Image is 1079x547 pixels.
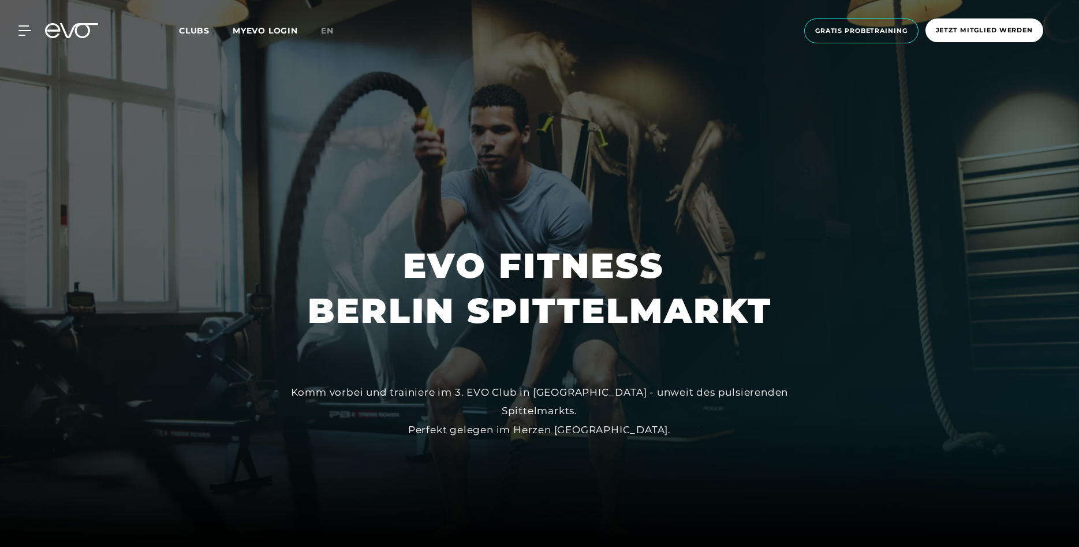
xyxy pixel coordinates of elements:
[801,18,922,43] a: Gratis Probetraining
[280,383,800,439] div: Komm vorbei und trainiere im 3. EVO Club in [GEOGRAPHIC_DATA] - unweit des pulsierenden Spittelma...
[936,25,1033,35] span: Jetzt Mitglied werden
[321,24,348,38] a: en
[233,25,298,36] a: MYEVO LOGIN
[179,25,233,36] a: Clubs
[321,25,334,36] span: en
[179,25,210,36] span: Clubs
[922,18,1047,43] a: Jetzt Mitglied werden
[815,26,908,36] span: Gratis Probetraining
[308,243,772,333] h1: EVO FITNESS BERLIN SPITTELMARKT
